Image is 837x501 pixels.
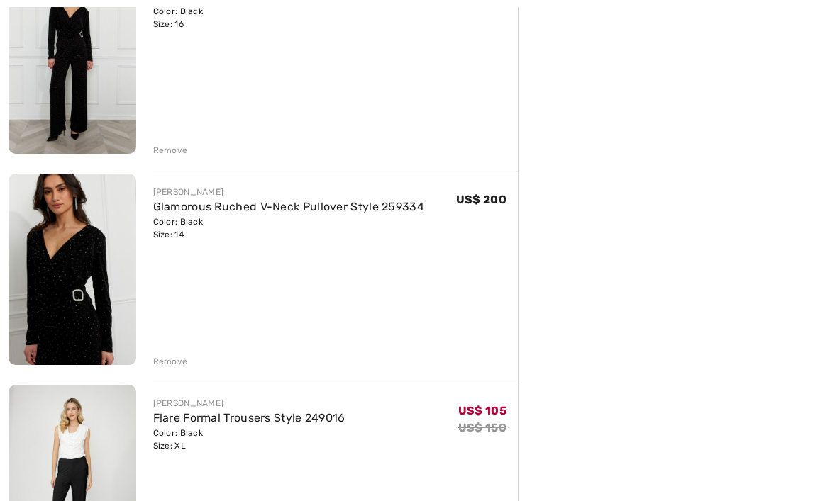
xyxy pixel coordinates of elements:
[153,145,188,157] div: Remove
[458,422,506,435] s: US$ 150
[153,412,345,425] a: Flare Formal Trousers Style 249016
[153,216,425,242] div: Color: Black Size: 14
[456,193,506,207] span: US$ 200
[153,6,373,31] div: Color: Black Size: 16
[153,356,188,368] div: Remove
[153,186,425,199] div: [PERSON_NAME]
[9,174,136,365] img: Glamorous Ruched V-Neck Pullover Style 259334
[458,405,506,418] span: US$ 105
[153,201,425,214] a: Glamorous Ruched V-Neck Pullover Style 259334
[153,398,345,410] div: [PERSON_NAME]
[153,427,345,453] div: Color: Black Size: XL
